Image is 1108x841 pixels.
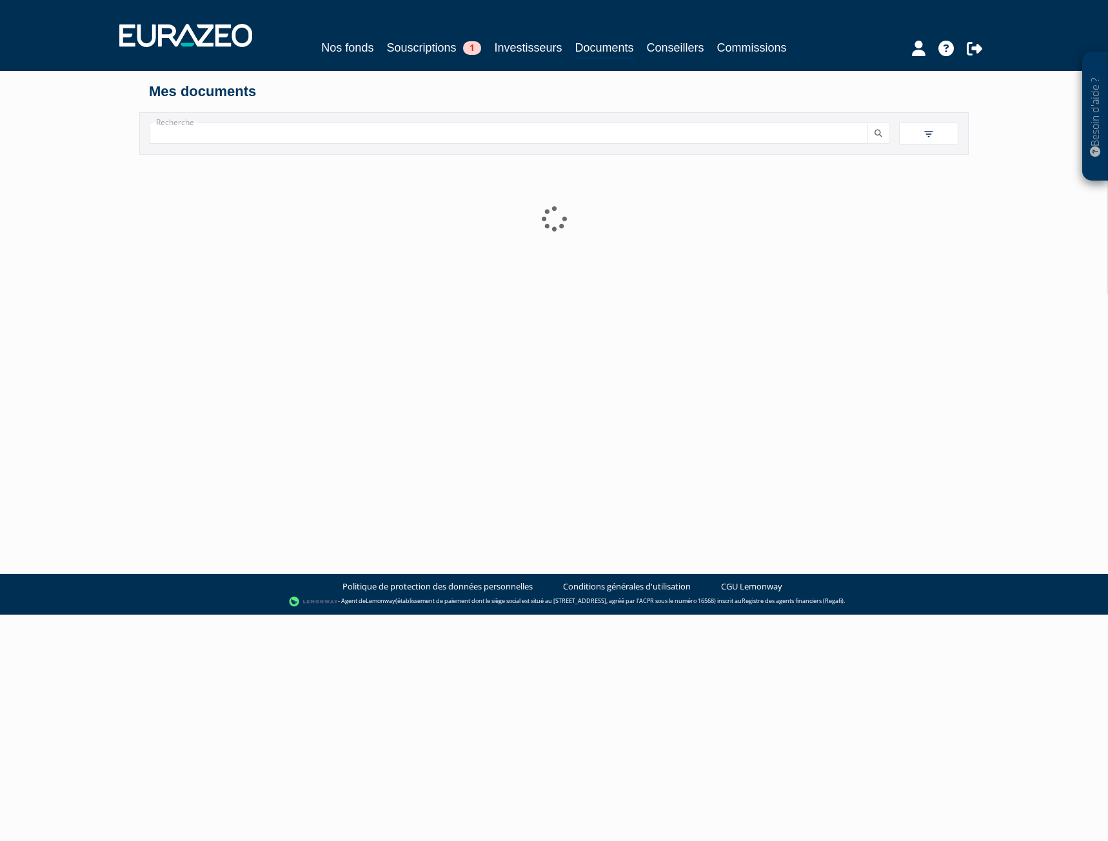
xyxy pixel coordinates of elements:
[563,580,691,593] a: Conditions générales d'utilisation
[463,41,481,55] span: 1
[647,39,704,57] a: Conseillers
[150,123,868,144] input: Recherche
[342,580,533,593] a: Politique de protection des données personnelles
[742,597,844,606] a: Registre des agents financiers (Regafi)
[289,595,339,608] img: logo-lemonway.png
[321,39,373,57] a: Nos fonds
[119,24,252,47] img: 1732889491-logotype_eurazeo_blanc_rvb.png
[721,580,782,593] a: CGU Lemonway
[1088,59,1103,175] p: Besoin d'aide ?
[494,39,562,57] a: Investisseurs
[386,39,481,57] a: Souscriptions1
[13,595,1095,608] div: - Agent de (établissement de paiement dont le siège social est situé au [STREET_ADDRESS], agréé p...
[575,39,634,59] a: Documents
[366,597,395,606] a: Lemonway
[717,39,787,57] a: Commissions
[149,84,959,99] h4: Mes documents
[923,128,935,140] img: filter.svg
